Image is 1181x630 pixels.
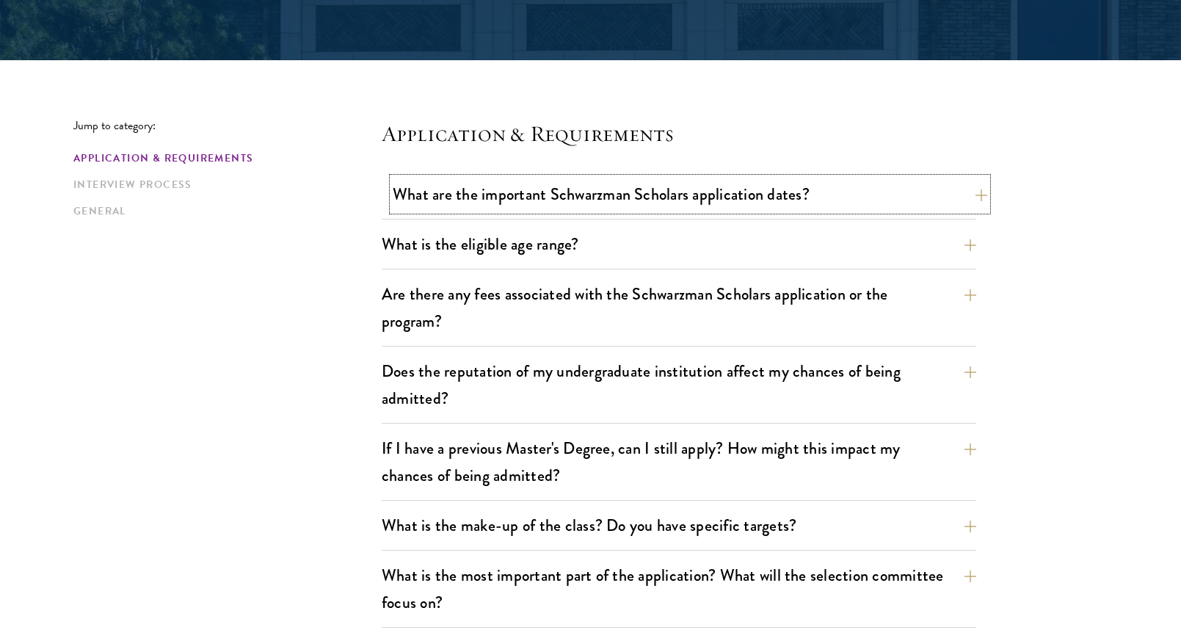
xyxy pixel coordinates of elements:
[382,119,976,148] h4: Application & Requirements
[73,177,373,192] a: Interview Process
[382,559,976,619] button: What is the most important part of the application? What will the selection committee focus on?
[73,151,373,166] a: Application & Requirements
[382,355,976,415] button: Does the reputation of my undergraduate institution affect my chances of being admitted?
[382,278,976,338] button: Are there any fees associated with the Schwarzman Scholars application or the program?
[73,203,373,219] a: General
[382,432,976,492] button: If I have a previous Master's Degree, can I still apply? How might this impact my chances of bein...
[73,119,382,132] p: Jump to category:
[382,228,976,261] button: What is the eligible age range?
[393,178,987,211] button: What are the important Schwarzman Scholars application dates?
[382,509,976,542] button: What is the make-up of the class? Do you have specific targets?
